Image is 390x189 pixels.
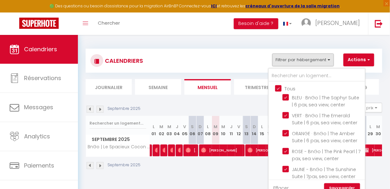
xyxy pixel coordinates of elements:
[5,3,24,22] button: Ouvrir le widget de chat LiveChat
[343,53,374,66] button: Actions
[367,116,374,144] th: 29
[230,124,233,130] abbr: J
[170,144,173,156] span: [PERSON_NAME] Zbida
[87,144,151,149] span: BnGo | Le Spacieux Cocon Part-Dieu | parking, 4p
[135,79,181,95] li: Semaine
[86,135,150,144] span: Septembre 2025
[292,130,358,144] span: ORANGE · BnGo | The Amber Suite | 6 pax, sea view, center
[292,148,361,162] span: ROSE - BnGo | The Pink Pearl | 7 pax, sea view, center
[245,124,248,130] abbr: S
[24,161,54,169] span: Paiements
[204,116,212,144] th: 08
[292,94,360,108] span: BLEU · BnGo | The Saphyr Suite | 6 pax, sea view, center
[19,18,59,29] img: Super Booking
[211,3,217,9] a: ICI
[24,103,53,111] span: Messages
[178,144,181,156] span: [PERSON_NAME]
[163,144,165,156] span: [PERSON_NAME]
[234,79,280,95] li: Trimestre
[315,19,360,27] span: [PERSON_NAME]
[201,144,242,156] span: [PERSON_NAME]
[375,20,383,28] img: logout
[107,106,140,112] p: Septembre 2025
[153,124,155,130] abbr: L
[93,12,125,35] a: Chercher
[98,20,120,26] span: Chercher
[266,116,274,144] th: 16
[212,116,220,144] th: 09
[301,18,311,28] img: ...
[184,79,231,95] li: Mensuel
[227,116,235,144] th: 11
[165,116,173,144] th: 03
[148,144,151,157] a: [PERSON_NAME]
[24,45,57,53] span: Calendriers
[199,124,202,130] abbr: D
[189,116,196,144] th: 06
[89,118,146,129] input: Rechercher un logement...
[222,124,225,130] abbr: M
[250,116,258,144] th: 14
[243,116,250,144] th: 13
[248,144,273,156] span: [PERSON_NAME]
[238,124,241,130] abbr: V
[24,132,50,140] span: Analytics
[258,116,266,144] th: 15
[297,12,368,35] a: ... [PERSON_NAME]
[107,162,140,168] p: Septembre 2025
[235,116,243,144] th: 12
[234,18,278,29] button: Besoin d'aide ?
[370,124,372,130] abbr: L
[246,3,340,9] a: créneaux d'ouverture de la salle migration
[155,144,157,156] span: [PERSON_NAME]
[191,124,194,130] abbr: S
[86,79,132,95] li: Journalier
[103,53,143,68] h3: CALENDRIERS
[176,124,178,130] abbr: J
[272,53,334,66] button: Filtrer par hébergement
[377,124,380,130] abbr: M
[24,74,61,82] span: Réservations
[269,70,365,82] input: Rechercher un logement...
[292,166,356,180] span: JAUNE - BnGo | The Sunshine Suite | 7pax, sea view, center
[220,116,227,144] th: 10
[253,124,256,130] abbr: D
[186,144,196,156] span: [PERSON_NAME]
[196,116,204,144] th: 07
[158,116,165,144] th: 02
[214,124,218,130] abbr: M
[181,116,189,144] th: 05
[167,124,171,130] abbr: M
[292,112,358,126] span: VERT · BnGo | The Emerald Suite | 6 pax, sea view, center
[375,116,382,144] th: 30
[261,124,263,130] abbr: L
[173,116,181,144] th: 04
[183,124,186,130] abbr: V
[160,124,164,130] abbr: M
[150,116,158,144] th: 01
[207,124,209,130] abbr: L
